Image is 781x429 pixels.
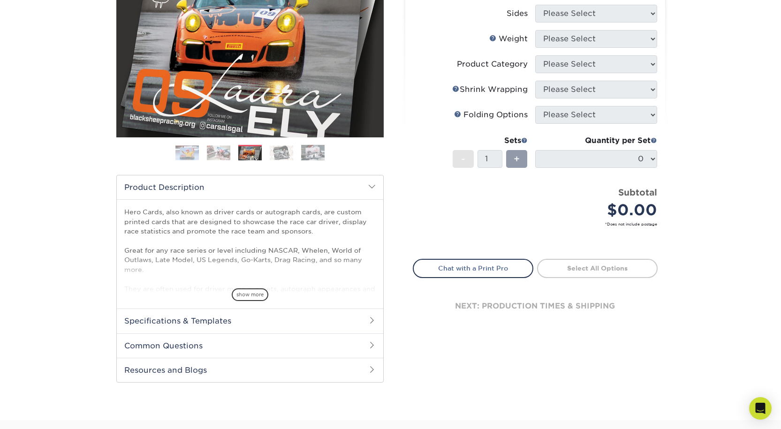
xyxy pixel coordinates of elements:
div: Shrink Wrapping [452,84,528,95]
img: Hero Cards 04 [270,145,293,160]
span: + [514,152,520,166]
div: next: production times & shipping [413,278,658,334]
img: Hero Cards 03 [238,146,262,161]
span: show more [232,288,268,301]
small: *Does not include postage [420,221,657,227]
div: Sets [453,135,528,146]
div: Weight [489,33,528,45]
div: Sides [507,8,528,19]
h2: Product Description [117,175,383,199]
h2: Specifications & Templates [117,309,383,333]
div: Folding Options [454,109,528,120]
iframe: Google Customer Reviews [2,400,80,426]
strong: Subtotal [618,187,657,197]
div: Product Category [457,59,528,70]
img: Hero Cards 05 [301,144,325,161]
p: Hero Cards, also known as driver cards or autograph cards, are custom printed cards that are desi... [124,207,376,360]
img: Hero Cards 01 [175,145,199,160]
a: Chat with a Print Pro [413,259,533,278]
h2: Common Questions [117,333,383,358]
div: $0.00 [542,199,657,221]
h2: Resources and Blogs [117,358,383,382]
div: Quantity per Set [535,135,657,146]
div: Open Intercom Messenger [749,397,772,420]
span: - [461,152,465,166]
a: Select All Options [537,259,658,278]
img: Hero Cards 02 [207,145,230,160]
